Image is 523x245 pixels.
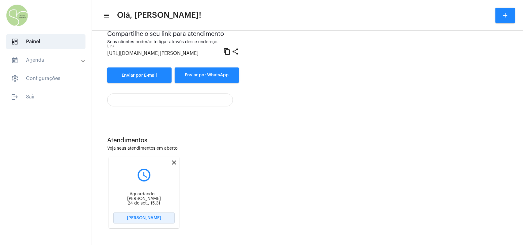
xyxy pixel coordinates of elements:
div: Veja seus atendimentos em aberto. [107,146,508,151]
div: Aguardando... [113,192,175,197]
div: Seus clientes poderão te ligar através desse endereço. [107,40,239,44]
span: Enviar por E-mail [122,73,157,78]
span: Sair [6,90,85,104]
span: Enviar por WhatsApp [185,73,229,77]
mat-icon: add [502,12,509,19]
span: Configurações [6,71,85,86]
mat-expansion-panel-header: sidenav iconAgenda [4,53,92,67]
div: Atendimentos [107,137,508,144]
mat-icon: sidenav icon [11,56,18,64]
div: 24 de set., 15:31 [113,201,175,206]
span: Olá, [PERSON_NAME]! [117,10,201,20]
div: [PERSON_NAME] [113,197,175,201]
mat-icon: share [232,48,239,55]
mat-icon: close [170,159,178,166]
span: [PERSON_NAME] [127,216,161,220]
mat-icon: query_builder [113,167,175,183]
mat-icon: sidenav icon [103,12,109,19]
button: Enviar por WhatsApp [175,67,239,83]
mat-panel-title: Agenda [11,56,82,64]
mat-icon: content_copy [223,48,231,55]
button: [PERSON_NAME] [113,212,175,224]
img: 6c98f6a9-ac7b-6380-ee68-2efae92deeed.jpg [5,3,29,28]
span: sidenav icon [11,38,18,45]
div: Compartilhe o seu link para atendimento [107,31,239,37]
span: sidenav icon [11,75,18,82]
a: Enviar por E-mail [107,67,172,83]
span: Painel [6,34,85,49]
mat-icon: sidenav icon [11,93,18,101]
